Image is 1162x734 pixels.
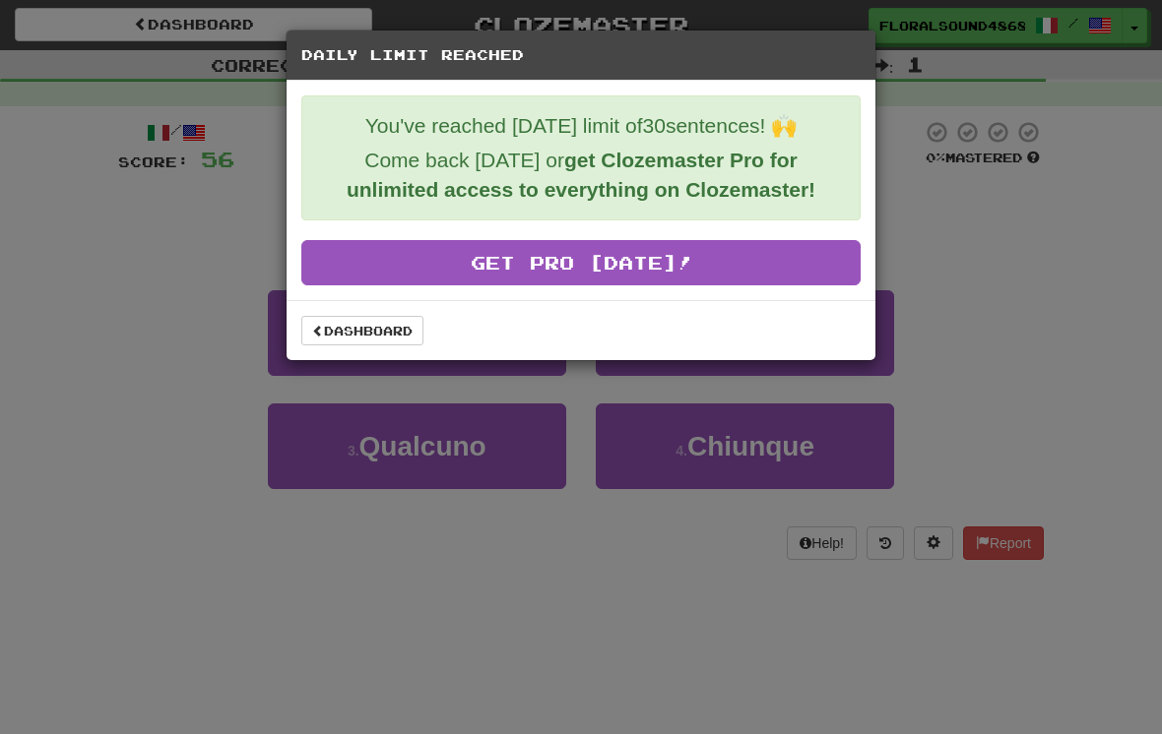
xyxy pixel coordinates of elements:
[301,316,423,345] a: Dashboard
[301,240,861,285] a: Get Pro [DATE]!
[347,149,815,201] strong: get Clozemaster Pro for unlimited access to everything on Clozemaster!
[317,146,845,205] p: Come back [DATE] or
[301,45,861,65] h5: Daily Limit Reached
[317,111,845,141] p: You've reached [DATE] limit of 30 sentences! 🙌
